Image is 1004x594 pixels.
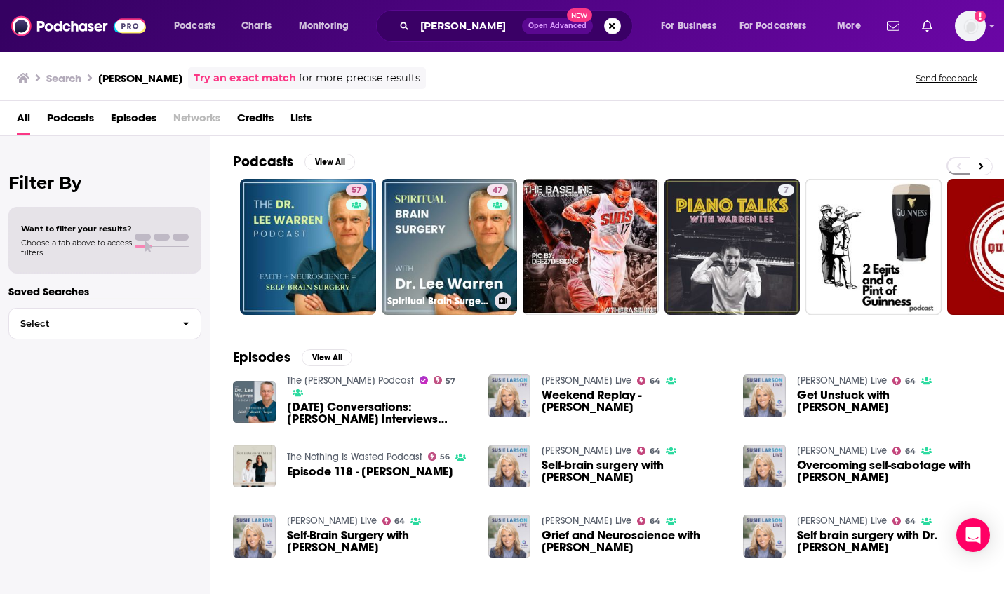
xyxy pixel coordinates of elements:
span: Choose a tab above to access filters. [21,238,132,257]
a: Friday Conversations: Tommy Walker Interviews Dr. Lee Warren [233,381,276,424]
a: Self brain surgery with Dr. W. Lee Warren [797,529,982,553]
a: 47Spiritual Brain Surgery with [PERSON_NAME] [382,179,518,315]
a: 7 [778,184,794,196]
a: 7 [664,179,801,315]
a: 64 [892,517,916,525]
button: open menu [730,15,827,37]
img: Get Unstuck with Dr. Lee Warren [743,374,786,417]
a: Susie Larson Live [542,445,631,457]
a: 64 [637,377,660,385]
a: Try an exact match [194,70,296,86]
button: open menu [289,15,367,37]
a: 57 [434,376,456,384]
span: Get Unstuck with [PERSON_NAME] [797,389,982,413]
span: Networks [173,107,220,135]
span: Podcasts [47,107,94,135]
a: 56 [428,452,450,461]
a: EpisodesView All [233,349,352,366]
span: 47 [493,184,502,198]
a: 64 [892,377,916,385]
span: 64 [650,518,660,525]
img: Episode 118 - Dr. Lee Warren [233,445,276,487]
button: open menu [651,15,734,37]
button: open menu [827,15,878,37]
a: Susie Larson Live [797,515,887,527]
span: For Podcasters [739,16,807,36]
span: Monitoring [299,16,349,36]
span: Weekend Replay - [PERSON_NAME] [542,389,726,413]
a: 64 [637,447,660,455]
span: For Business [661,16,716,36]
span: 64 [650,448,660,454]
a: Overcoming self-sabotage with Dr. Lee Warren [797,459,982,483]
span: for more precise results [299,70,420,86]
svg: Add a profile image [975,11,986,22]
span: Logged in as shcarlos [955,11,986,41]
a: The Nothing Is Wasted Podcast [287,451,422,463]
div: Open Intercom Messenger [956,518,990,552]
a: Charts [232,15,280,37]
a: Episode 118 - Dr. Lee Warren [287,466,453,478]
span: 57 [352,184,361,198]
span: Podcasts [174,16,215,36]
a: Lists [290,107,312,135]
span: 64 [394,518,405,525]
p: Saved Searches [8,285,201,298]
a: Get Unstuck with Dr. Lee Warren [797,389,982,413]
button: Show profile menu [955,11,986,41]
h2: Podcasts [233,153,293,170]
a: Self-brain surgery with Dr. Lee Warren [542,459,726,483]
a: Susie Larson Live [542,515,631,527]
a: All [17,107,30,135]
a: Self-Brain Surgery with Dr. Lee Warren [287,529,471,553]
button: Open AdvancedNew [522,18,593,34]
div: Search podcasts, credits, & more... [389,10,646,42]
a: Weekend Replay - Dr. Lee Warren [542,389,726,413]
span: Overcoming self-sabotage with [PERSON_NAME] [797,459,982,483]
a: 47 [487,184,508,196]
img: Self-Brain Surgery with Dr. Lee Warren [233,515,276,558]
img: Podchaser - Follow, Share and Rate Podcasts [11,13,146,39]
button: View All [304,154,355,170]
span: 56 [440,454,450,460]
a: Show notifications dropdown [916,14,938,38]
a: Grief and Neuroscience with Dr. Lee Warren [542,529,726,553]
a: 64 [637,517,660,525]
span: 64 [650,378,660,384]
a: Susie Larson Live [797,445,887,457]
a: Episodes [111,107,156,135]
h3: Spiritual Brain Surgery with [PERSON_NAME] [387,295,489,307]
span: Self brain surgery with Dr. [PERSON_NAME] [797,529,982,553]
h2: Filter By [8,173,201,193]
span: Episode 118 - [PERSON_NAME] [287,466,453,478]
a: Friday Conversations: Tommy Walker Interviews Dr. Lee Warren [287,401,471,425]
span: Open Advanced [528,22,587,29]
img: Weekend Replay - Dr. Lee Warren [488,374,531,417]
span: 64 [905,378,916,384]
img: Overcoming self-sabotage with Dr. Lee Warren [743,445,786,487]
span: 64 [905,518,916,525]
img: Self-brain surgery with Dr. Lee Warren [488,445,531,487]
img: User Profile [955,11,986,41]
a: The Dr. Lee Warren Podcast [287,374,414,386]
a: Grief and Neuroscience with Dr. Lee Warren [488,515,531,558]
a: 57 [240,179,376,315]
h2: Episodes [233,349,290,366]
a: Susie Larson Live [287,515,377,527]
input: Search podcasts, credits, & more... [415,15,522,37]
a: Susie Larson Live [542,374,631,386]
span: Select [9,319,171,328]
a: Credits [237,107,274,135]
span: Self-brain surgery with [PERSON_NAME] [542,459,726,483]
button: Send feedback [911,72,982,84]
